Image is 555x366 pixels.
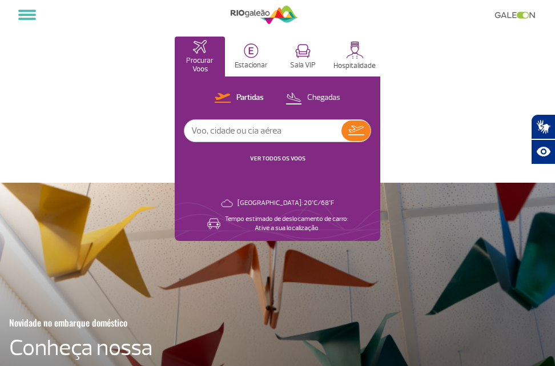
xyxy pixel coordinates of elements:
[282,91,344,106] button: Chegadas
[531,114,555,164] div: Plugin de acessibilidade da Hand Talk.
[193,40,207,54] img: airplaneHomeActive.svg
[236,92,264,103] p: Partidas
[226,37,276,77] button: Estacionar
[531,139,555,164] button: Abrir recursos assistivos.
[333,62,376,70] p: Hospitalidade
[184,120,341,142] input: Voo, cidade ou cia aérea
[290,61,316,70] p: Sala VIP
[225,215,348,233] p: Tempo estimado de deslocamento de carro: Ative a sua localização
[531,114,555,139] button: Abrir tradutor de língua de sinais.
[211,91,267,106] button: Partidas
[329,37,380,77] button: Hospitalidade
[9,311,200,335] h3: Novidade no embarque doméstico
[250,155,305,162] a: VER TODOS OS VOOS
[346,41,364,59] img: hospitality.svg
[277,37,328,77] button: Sala VIP
[244,43,259,58] img: carParkingHome.svg
[247,154,309,163] button: VER TODOS OS VOOS
[175,37,225,77] button: Procurar Voos
[307,92,340,103] p: Chegadas
[238,199,334,208] p: [GEOGRAPHIC_DATA]: 20°C/68°F
[180,57,219,74] p: Procurar Voos
[295,44,311,58] img: vipRoom.svg
[235,61,268,70] p: Estacionar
